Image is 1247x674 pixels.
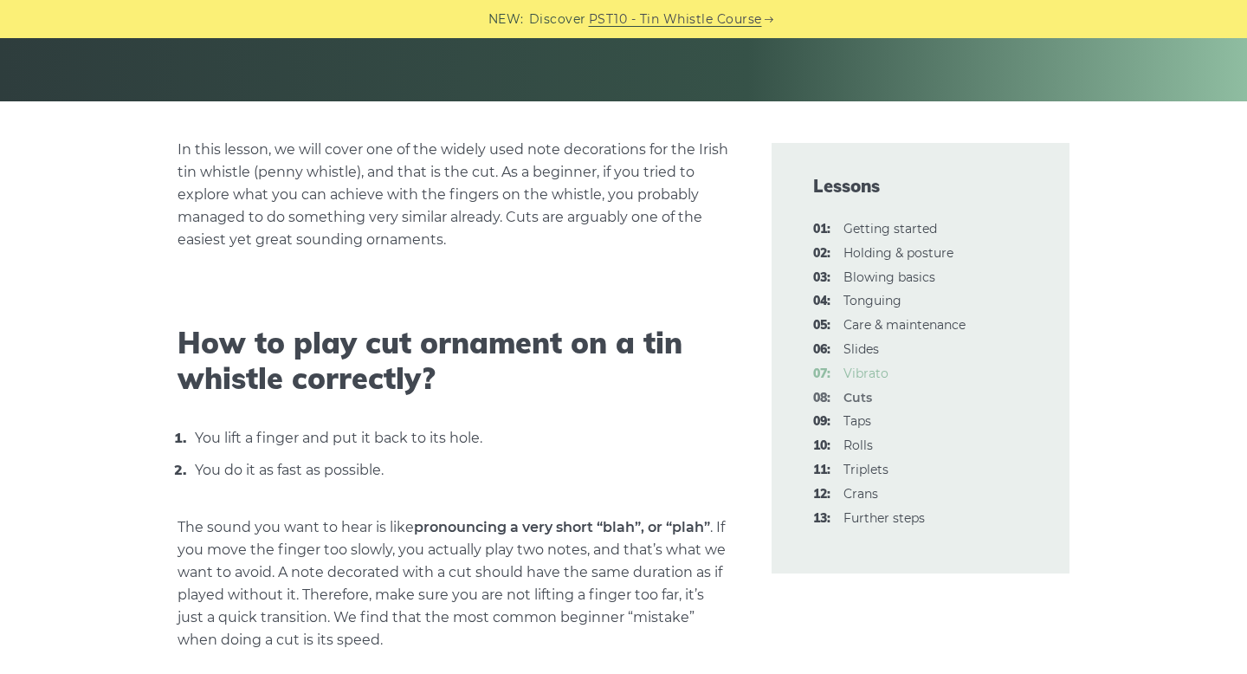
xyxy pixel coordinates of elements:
[813,340,830,360] span: 06:
[191,458,730,482] li: You do it as fast as possible.
[813,243,830,264] span: 02:
[414,519,710,535] strong: pronouncing a very short “blah”, or “plah”
[843,437,873,453] a: 10:Rolls
[813,436,830,457] span: 10:
[178,516,730,651] p: The sound you want to hear is like . If you move the finger too slowly, you actually play two not...
[843,293,901,308] a: 04:Tonguing
[813,364,830,385] span: 07:
[843,413,871,429] a: 09:Taps
[843,390,872,405] strong: Cuts
[843,269,935,285] a: 03:Blowing basics
[589,10,762,29] a: PST10 - Tin Whistle Course
[843,366,888,381] a: 07:Vibrato
[813,460,830,481] span: 11:
[529,10,586,29] span: Discover
[843,510,925,526] a: 13:Further steps
[843,486,878,502] a: 12:Crans
[178,139,730,251] p: In this lesson, we will cover one of the widely used note decorations for the Irish tin whistle (...
[813,174,1028,198] span: Lessons
[813,484,830,505] span: 12:
[813,315,830,336] span: 05:
[813,388,830,409] span: 08:
[191,426,730,450] li: You lift a finger and put it back to its hole.
[843,341,879,357] a: 06:Slides
[813,412,830,432] span: 09:
[843,462,888,477] a: 11:Triplets
[813,268,830,288] span: 03:
[813,291,830,312] span: 04:
[813,509,830,529] span: 13:
[178,326,730,397] h2: How to play cut ornament on a tin whistle correctly?
[488,10,524,29] span: NEW:
[843,317,966,333] a: 05:Care & maintenance
[843,221,937,237] a: 01:Getting started
[813,219,830,240] span: 01:
[843,245,953,261] a: 02:Holding & posture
